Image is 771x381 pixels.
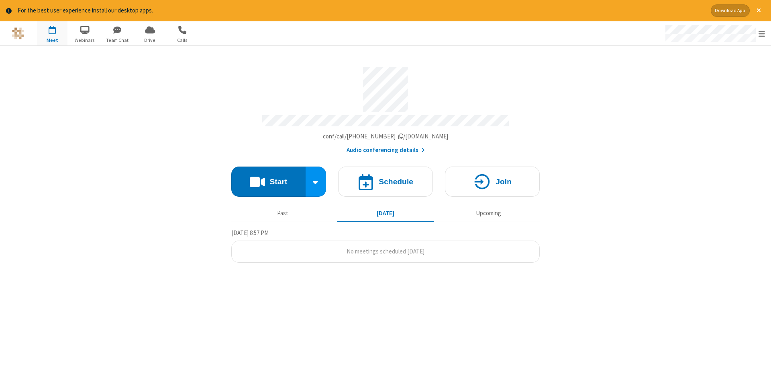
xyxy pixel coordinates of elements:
h4: Join [496,178,512,185]
span: Calls [167,37,198,44]
div: Start conference options [306,167,326,197]
span: Webinars [70,37,100,44]
button: Schedule [338,167,433,197]
span: [DATE] 8:57 PM [231,229,269,237]
button: Join [445,167,540,197]
button: [DATE] [337,206,434,221]
button: Close alert [753,4,765,17]
span: Drive [135,37,165,44]
span: Copy my meeting room link [323,132,449,140]
h4: Start [269,178,287,185]
div: Open menu [658,21,771,45]
button: Past [235,206,331,221]
span: No meetings scheduled [DATE] [347,247,424,255]
button: Download App [711,4,750,17]
button: Audio conferencing details [347,146,425,155]
span: Meet [37,37,67,44]
section: Today's Meetings [231,228,540,263]
div: For the best user experience install our desktop apps. [18,6,705,15]
button: Copy my meeting room linkCopy my meeting room link [323,132,449,141]
button: Upcoming [440,206,537,221]
img: QA Selenium DO NOT DELETE OR CHANGE [12,27,24,39]
button: Logo [3,21,33,45]
button: Start [231,167,306,197]
span: Team Chat [102,37,133,44]
h4: Schedule [379,178,413,185]
section: Account details [231,61,540,154]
